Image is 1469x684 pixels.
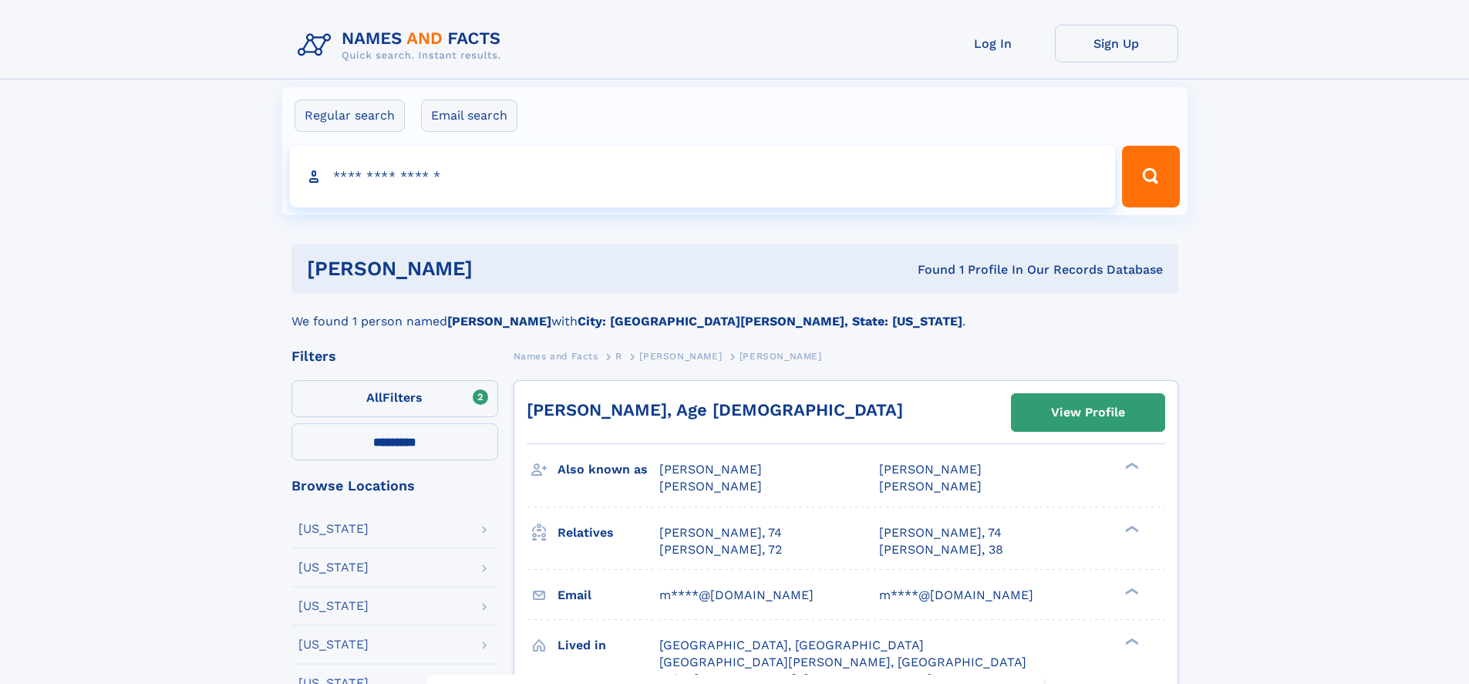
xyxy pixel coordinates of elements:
a: [PERSON_NAME] [639,346,722,366]
h3: Relatives [558,520,659,546]
button: Search Button [1122,146,1179,207]
a: Sign Up [1055,25,1178,62]
a: View Profile [1012,394,1164,431]
a: Log In [932,25,1055,62]
span: [PERSON_NAME] [879,462,982,477]
h3: Email [558,582,659,608]
a: Names and Facts [514,346,598,366]
span: [GEOGRAPHIC_DATA][PERSON_NAME], [GEOGRAPHIC_DATA] [659,655,1026,669]
h1: [PERSON_NAME] [307,259,696,278]
label: Email search [421,99,517,132]
label: Regular search [295,99,405,132]
a: [PERSON_NAME], 74 [659,524,782,541]
div: [US_STATE] [298,600,369,612]
div: Filters [291,349,498,363]
span: [PERSON_NAME] [659,479,762,494]
span: [PERSON_NAME] [740,351,822,362]
span: [GEOGRAPHIC_DATA], [GEOGRAPHIC_DATA] [659,638,924,652]
h3: Also known as [558,457,659,483]
div: Found 1 Profile In Our Records Database [695,261,1163,278]
b: City: [GEOGRAPHIC_DATA][PERSON_NAME], State: [US_STATE] [578,314,962,329]
div: ❯ [1121,586,1140,596]
label: Filters [291,380,498,417]
b: [PERSON_NAME] [447,314,551,329]
span: [PERSON_NAME] [639,351,722,362]
a: [PERSON_NAME], 72 [659,541,782,558]
a: [PERSON_NAME], Age [DEMOGRAPHIC_DATA] [527,400,903,419]
div: ❯ [1121,636,1140,646]
span: All [366,390,382,405]
div: [US_STATE] [298,523,369,535]
a: [PERSON_NAME], 74 [879,524,1002,541]
input: search input [290,146,1116,207]
div: ❯ [1121,524,1140,534]
h3: Lived in [558,632,659,659]
img: Logo Names and Facts [291,25,514,66]
span: R [615,351,622,362]
a: R [615,346,622,366]
a: [PERSON_NAME], 38 [879,541,1003,558]
div: [US_STATE] [298,639,369,651]
div: We found 1 person named with . [291,294,1178,331]
span: [PERSON_NAME] [659,462,762,477]
div: View Profile [1051,395,1125,430]
div: Browse Locations [291,479,498,493]
div: ❯ [1121,461,1140,471]
div: [US_STATE] [298,561,369,574]
span: [PERSON_NAME] [879,479,982,494]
